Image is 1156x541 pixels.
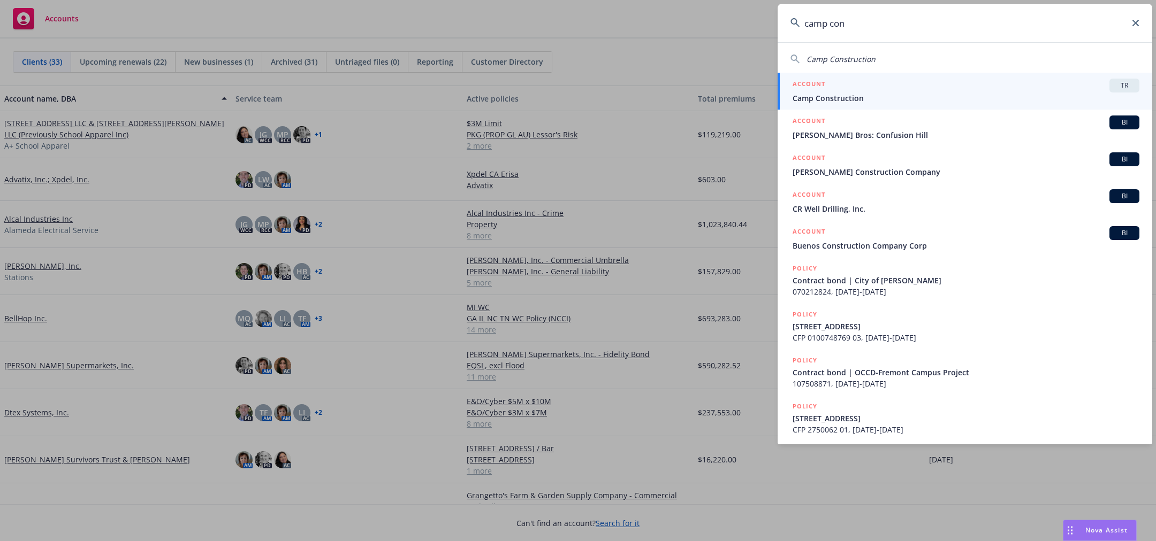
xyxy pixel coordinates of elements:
[793,203,1139,214] span: CR Well Drilling, Inc.
[793,332,1139,343] span: CFP 0100748769 03, [DATE]-[DATE]
[793,309,817,320] h5: POLICY
[793,355,817,366] h5: POLICY
[793,401,817,412] h5: POLICY
[778,4,1152,42] input: Search...
[1114,118,1135,127] span: BI
[793,378,1139,389] span: 107508871, [DATE]-[DATE]
[807,54,876,64] span: Camp Construction
[793,321,1139,332] span: [STREET_ADDRESS]
[1114,154,1135,164] span: BI
[793,92,1139,104] span: Camp Construction
[778,349,1152,395] a: POLICYContract bond | OCCD-Fremont Campus Project107508871, [DATE]-[DATE]
[1114,228,1135,238] span: BI
[793,424,1139,435] span: CFP 2750062 01, [DATE]-[DATE]
[778,183,1152,220] a: ACCOUNTBICR Well Drilling, Inc.
[793,166,1139,177] span: [PERSON_NAME] Construction Company
[793,129,1139,141] span: [PERSON_NAME] Bros: Confusion Hill
[793,79,825,91] h5: ACCOUNT
[793,367,1139,378] span: Contract bond | OCCD-Fremont Campus Project
[793,275,1139,286] span: Contract bond | City of [PERSON_NAME]
[1114,191,1135,201] span: BI
[1114,81,1135,90] span: TR
[778,220,1152,257] a: ACCOUNTBIBuenos Construction Company Corp
[1063,520,1077,540] div: Drag to move
[793,189,825,202] h5: ACCOUNT
[778,395,1152,441] a: POLICY[STREET_ADDRESS]CFP 2750062 01, [DATE]-[DATE]
[778,110,1152,146] a: ACCOUNTBI[PERSON_NAME] Bros: Confusion Hill
[793,226,825,239] h5: ACCOUNT
[778,303,1152,349] a: POLICY[STREET_ADDRESS]CFP 0100748769 03, [DATE]-[DATE]
[793,286,1139,297] span: 070212824, [DATE]-[DATE]
[1085,525,1128,535] span: Nova Assist
[793,240,1139,251] span: Buenos Construction Company Corp
[793,115,825,128] h5: ACCOUNT
[778,73,1152,110] a: ACCOUNTTRCamp Construction
[1063,520,1137,541] button: Nova Assist
[778,146,1152,183] a: ACCOUNTBI[PERSON_NAME] Construction Company
[793,413,1139,424] span: [STREET_ADDRESS]
[778,257,1152,303] a: POLICYContract bond | City of [PERSON_NAME]070212824, [DATE]-[DATE]
[793,152,825,165] h5: ACCOUNT
[793,263,817,274] h5: POLICY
